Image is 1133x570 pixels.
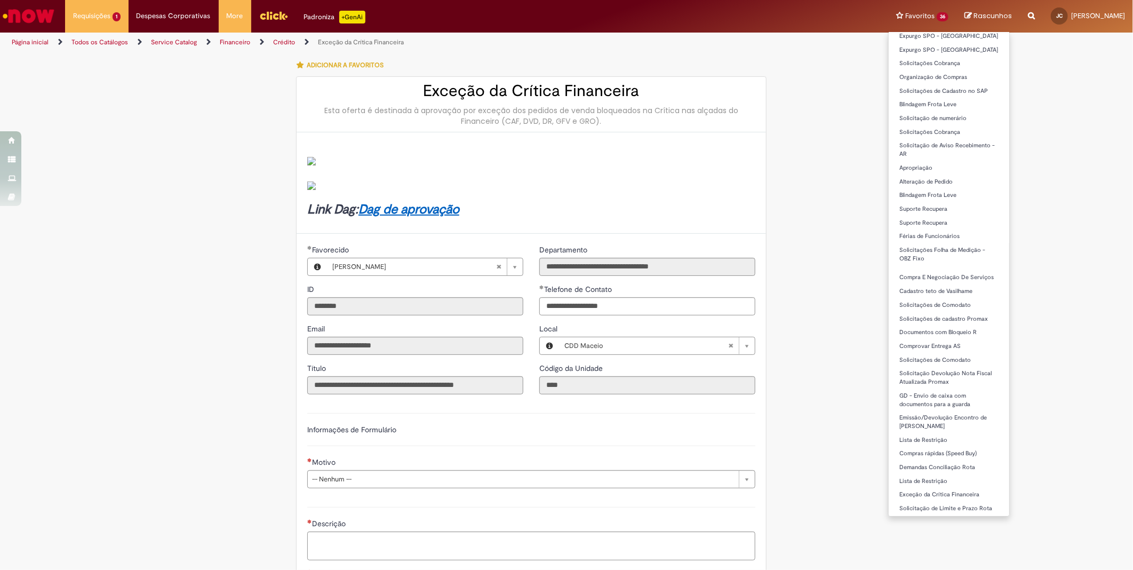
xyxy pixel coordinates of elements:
span: Necessários - Favorecido [312,245,351,255]
strong: Link Dag: [307,201,459,218]
span: Obrigatório Preenchido [539,285,544,289]
a: Suporte Recupera [889,203,1009,215]
img: sys_attachment.do [307,157,316,165]
input: Email [307,337,523,355]
span: Requisições [73,11,110,21]
h2: Exceção da Crítica Financeira [307,82,755,100]
span: Despesas Corporativas [137,11,211,21]
p: +GenAi [339,11,365,23]
a: Blindagem Frota Leve [889,99,1009,110]
a: Compras rápidas (Speed Buy) [889,448,1009,460]
a: Dag de aprovação [358,201,459,218]
ul: Trilhas de página [8,33,747,52]
span: Motivo [312,457,338,467]
span: Necessários [307,519,312,524]
img: sys_attachment.do [307,181,316,190]
span: -- Nenhum -- [312,471,733,488]
a: Solicitações de cadastro Promax [889,313,1009,325]
a: Expurgo SPO - [GEOGRAPHIC_DATA] [889,30,1009,42]
span: Local [539,324,560,334]
a: Solicitação de numerário [889,113,1009,124]
span: [PERSON_NAME] [1071,11,1125,20]
label: Somente leitura - Título [307,363,328,374]
a: Apropriação [889,162,1009,174]
a: Demandas Conciliação Rota [889,462,1009,473]
abbr: Limpar campo Favorecido [491,258,507,275]
span: 1 [113,12,121,21]
button: Local, Visualizar este registro CDD Maceio [540,337,559,354]
span: [PERSON_NAME] [332,258,496,275]
a: Rascunhos [964,11,1012,21]
input: ID [307,297,523,315]
a: Service Catalog [151,38,197,46]
a: Expurgo SPO - [GEOGRAPHIC_DATA] [889,44,1009,56]
span: Necessários [307,458,312,462]
label: Somente leitura - Departamento [539,244,589,255]
label: Informações de Formulário [307,425,396,434]
span: 36 [937,12,948,21]
a: Solicitação de Limite e Prazo Rota [889,503,1009,514]
span: CDD Maceio [564,337,728,354]
span: Somente leitura - Departamento [539,245,589,255]
span: Somente leitura - Email [307,324,327,334]
a: Página inicial [12,38,49,46]
a: Férias de Funcionários [889,231,1009,242]
a: Blindagem Frota Leve [889,189,1009,201]
a: Todos os Catálogos [71,38,128,46]
input: Departamento [539,258,755,276]
input: Telefone de Contato [539,297,755,315]
label: Somente leitura - Código da Unidade [539,363,605,374]
div: Padroniza [304,11,365,23]
span: Rascunhos [974,11,1012,21]
a: Compra E Negociação De Serviços [889,272,1009,283]
a: Financeiro [220,38,250,46]
ul: Favoritos [888,32,1010,517]
a: Organização de Compras [889,72,1009,83]
span: Somente leitura - Título [307,363,328,373]
abbr: Limpar campo Local [723,337,739,354]
a: Comprovar Entrega AS [889,341,1009,352]
input: Título [307,376,523,394]
a: Alteração de Pedido [889,176,1009,188]
a: Solicitações Cobrança [889,126,1009,138]
a: Solicitação de Aviso Recebimento - AR [889,140,1009,160]
a: Solicitações Folha de Medição - OBZ Fixo [889,244,1009,264]
button: Adicionar a Favoritos [296,54,389,76]
a: [PERSON_NAME]Limpar campo Favorecido [327,258,523,275]
span: JC [1056,12,1063,19]
span: Descrição [312,519,348,528]
span: Telefone de Contato [544,284,614,294]
a: Suporte Recupera [889,217,1009,229]
textarea: Descrição [307,532,755,560]
span: Favoritos [905,11,935,21]
span: Adicionar a Favoritos [307,61,384,69]
div: Esta oferta é destinada à aprovação por exceção dos pedidos de venda bloqueados na Crítica nas al... [307,105,755,126]
a: Solicitações de Comodato [889,354,1009,366]
label: Somente leitura - ID [307,284,316,295]
a: Cadastro teto de Vasilhame [889,286,1009,297]
a: Emissão/Devolução Encontro de [PERSON_NAME] [889,412,1009,432]
a: Solicitações Cobrança [889,58,1009,69]
a: Lista de Restrição [889,434,1009,446]
span: Somente leitura - Código da Unidade [539,363,605,373]
a: Solicitações de Cadastro no SAP [889,85,1009,97]
a: Lista de Restrição [889,476,1009,487]
a: GD - Envio de caixa com documentos para a guarda [889,390,1009,410]
a: CDD MaceioLimpar campo Local [559,337,755,354]
a: Exceção da Crítica Financeira [889,489,1009,501]
a: Documentos com Bloqueio R [889,327,1009,338]
a: Crédito [273,38,295,46]
label: Somente leitura - Email [307,323,327,334]
span: Obrigatório Preenchido [307,246,312,250]
a: Exceção da Crítica Financeira [318,38,404,46]
img: click_logo_yellow_360x200.png [259,7,288,23]
img: ServiceNow [1,5,56,27]
span: Somente leitura - ID [307,284,316,294]
a: Solicitações de Comodato [889,299,1009,311]
input: Código da Unidade [539,376,755,394]
button: Favorecido, Visualizar este registro Juan Gabriel Franca Canon [308,258,327,275]
span: More [227,11,243,21]
a: Solicitação Devolução Nota Fiscal Atualizada Promax [889,368,1009,387]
